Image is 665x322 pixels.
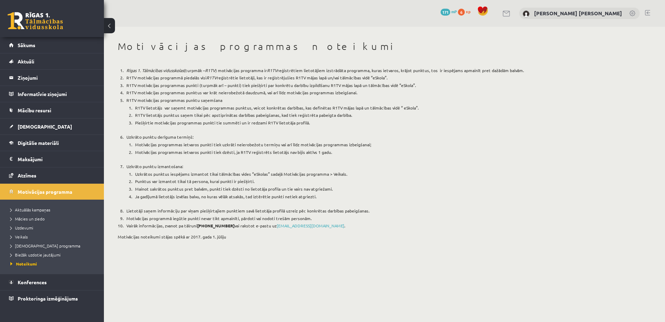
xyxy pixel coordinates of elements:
li: (turpmāk – ) motivācijas programma ir reģistrētiem lietotājiem izstrādāta programma, kuras ietvar... [125,67,561,75]
a: Aktuāli [9,53,95,69]
span: Motivācijas programma [18,189,72,195]
a: Ziņojumi [9,70,95,86]
li: Vairāk informācijas, zvanot pa tālruni vai rakstot e-pastu uz . [125,222,561,230]
a: Digitālie materiāli [9,135,95,151]
img: Ādams Aleksandrs Kovaļenko [523,10,530,17]
li: Motivācijas programmas ietvaros punkti tiek uzkrāti neierobežotu termiņu vai arī līdz motivācijas... [133,141,561,149]
li: R1TV motivācijas programmas punkti (turpmāk arī – punkti) tiek piešķirti par konkrētu darbību izp... [125,82,561,89]
a: Mācies un ziedo [10,216,97,222]
span: xp [466,9,470,14]
li: R1TV motivācijas programmā piedalās visi reģistrētie lietotāji, kas ir reģistrējušies R1TV mājas ... [125,74,561,82]
span: 6 [458,9,465,16]
span: Digitālie materiāli [18,140,59,146]
span: Aktuālās kampaņas [10,207,50,212]
span: Konferences [18,279,47,285]
li: R1TV lietotājs var saņemt motivācijas programmas punktus, veicot konkrētas darbības, kas definēta... [133,104,561,112]
span: Mācību resursi [18,107,51,113]
a: Sākums [9,37,95,53]
a: Mācību resursi [9,102,95,118]
li: Piešķirtie motivācijas programmas punkti tie summēti un ir redzami R1TV lietotāja profilā. [133,119,561,127]
a: Veikals [10,234,97,240]
span: 171 [441,9,450,16]
legend: Informatīvie ziņojumi [18,86,95,102]
a: Proktoringa izmēģinājums [9,290,95,306]
a: 6 xp [458,9,474,14]
em: R1TV [206,75,217,80]
li: R1TV motivācijas programmas punktu saņemšana [125,97,561,127]
a: [DEMOGRAPHIC_DATA] [9,119,95,134]
a: [DEMOGRAPHIC_DATA] programma [10,243,97,249]
a: Konferences [9,274,95,290]
li: R1TV lietotājs punktus saņem tikai pēc apstiprinātas darbības pabeigšanas, kad tiek reģistrēta pa... [133,112,561,119]
li: R1TV motivācijas programmas punktus var krāt neierobežotā daudzumā, vai arī līdz motivācijas prog... [125,89,561,97]
span: Noteikumi [10,261,37,267]
a: [EMAIL_ADDRESS][DOMAIN_NAME] [277,223,344,228]
legend: Maksājumi [18,151,95,167]
li: Lietotāji saņem informāciju par viņam piešķirtajiem punktiem savā lietotāja profilā uzreiz pēc ko... [125,207,561,215]
em: R1TV [267,68,277,73]
a: Rīgas 1. Tālmācības vidusskola [8,12,63,29]
span: Aktuāli [18,58,34,64]
span: Veikals [10,234,28,240]
a: Informatīvie ziņojumi [9,86,95,102]
span: Proktoringa izmēģinājums [18,295,78,302]
a: Motivācijas programma [9,184,95,200]
a: Uzdevumi [10,225,97,231]
a: Noteikumi [10,261,97,267]
span: [DEMOGRAPHIC_DATA] [18,123,72,130]
span: Uzdevumi [10,225,33,230]
span: mP [451,9,457,14]
a: Biežāk uzdotie jautājumi [10,252,97,258]
a: 171 mP [441,9,457,14]
span: [DEMOGRAPHIC_DATA] programma [10,243,80,249]
em: Rīgas 1. Tālmācības vidusskolas [126,68,184,73]
span: Biežāk uzdotie jautājumi [10,252,61,258]
li: Uzkrātos punktus iespējams izmantot tikai tālmācības vides “eSkolas” sadaļā Motivācijas programma... [133,171,561,178]
span: Sākums [18,42,35,48]
h1: Motivācijas programmas noteikumi [118,41,561,52]
strong: [PHONE_NUMBER] [197,223,234,228]
a: Aktuālās kampaņas [10,207,97,213]
span: Atzīmes [18,172,36,179]
em: R1TV [205,68,215,73]
a: Maksājumi [9,151,95,167]
span: Mācies un ziedo [10,216,45,221]
a: Atzīmes [9,167,95,183]
li: Uzkrāto punktu izmantošana: [125,163,561,200]
li: Uzkrāto punktu derīguma termiņš: [125,133,561,156]
li: Punktus var izmantot tikai tā persona, kurai punkti ir piešķirti. [133,178,561,185]
legend: Ziņojumi [18,70,95,86]
a: [PERSON_NAME] [PERSON_NAME] [534,10,622,17]
li: Ja gadījumā lietotājs izvēlas balvu, no kuras vēlāk atsakās, tad iztērētie punkti netiek atgriezti. [133,193,561,201]
p: Motivācijas noteikumi stājas spēkā ar 2017. gada 1. jūliju [118,234,561,240]
li: Motivācijas programmas ietvaros punkti tiek dzēsti, ja R1TV reģistrēts lietotājs nav bijis aktīvs... [133,149,561,156]
li: Motivācijas programmā iegūtie punkti nevar tikt apmainīti, pārdoti vai nodoti trešām personām. [125,215,561,223]
li: Mainot sakrātos punktus pret balvām, punkti tiek dzēsti no lietotāja profila un tie vairs nav atg... [133,185,561,193]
